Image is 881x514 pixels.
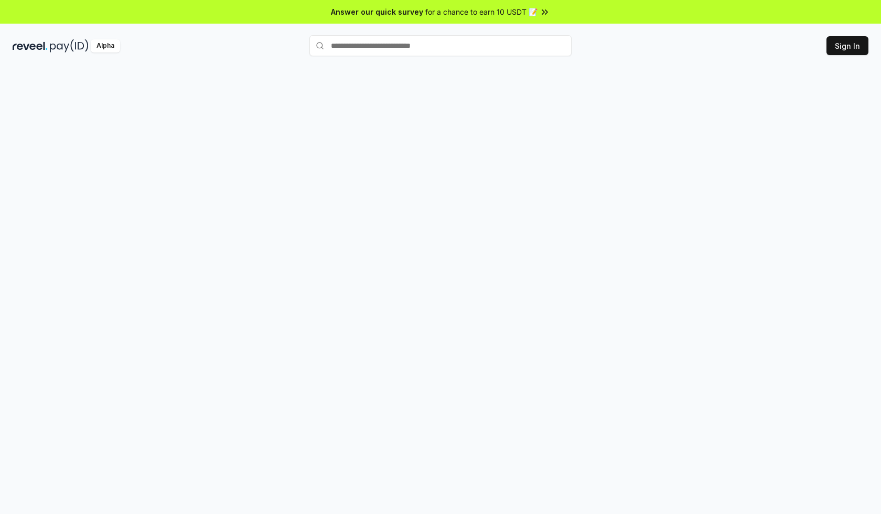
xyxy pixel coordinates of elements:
[50,39,89,53] img: pay_id
[331,6,423,17] span: Answer our quick survey
[91,39,120,53] div: Alpha
[425,6,538,17] span: for a chance to earn 10 USDT 📝
[13,39,48,53] img: reveel_dark
[826,36,868,55] button: Sign In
